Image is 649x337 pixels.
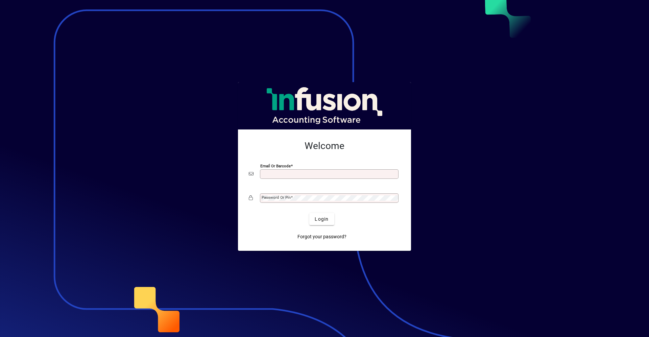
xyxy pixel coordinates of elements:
[249,140,400,152] h2: Welcome
[262,195,291,200] mat-label: Password or Pin
[315,216,329,223] span: Login
[295,231,349,243] a: Forgot your password?
[260,164,291,168] mat-label: Email or Barcode
[309,213,334,225] button: Login
[297,233,346,240] span: Forgot your password?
